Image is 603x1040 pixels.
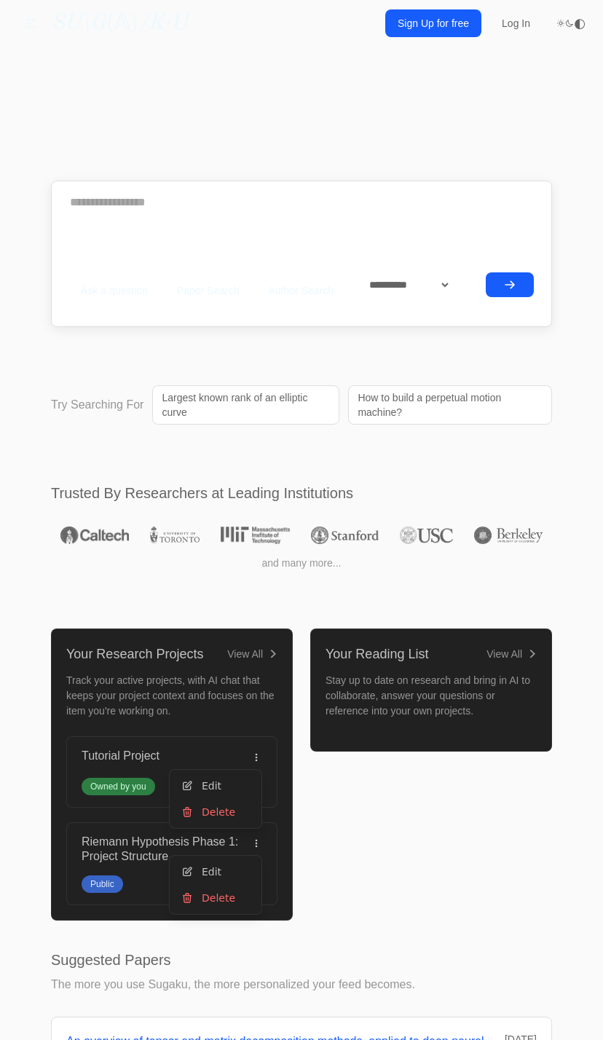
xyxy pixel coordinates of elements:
[400,527,453,544] img: USC
[170,799,261,825] a: Delete
[256,277,345,304] button: Author Search
[170,773,261,799] a: Edit
[385,9,481,37] a: Sign Up for free
[152,385,339,425] a: Largest known rank of an elliptic curve
[82,835,238,862] a: Riemann Hypothesis Phase 1: Project Structure
[69,277,159,304] button: Ask a question
[326,673,537,719] p: Stay up to date on research and bring in AI to collaborate, answer your questions or reference in...
[138,12,187,34] i: /K·U
[51,82,552,163] p: Access 250 million scholarly works, Sugaku's trained academic models and other top AI models. Sug...
[51,950,552,970] h2: Suggested Papers
[556,9,586,38] button: ◐
[51,10,187,36] a: SU\G(𝔸)/K·U
[227,647,277,661] a: View All
[82,749,159,762] a: Tutorial Project
[348,385,552,425] a: How to build a perpetual motion machine?
[574,17,586,30] span: ◐
[90,781,146,792] div: Owned by you
[66,644,203,664] div: Your Research Projects
[262,556,342,570] span: and many more...
[66,673,277,719] p: Track your active projects, with AI chat that keeps your project context and focuses on the item ...
[311,527,379,544] img: Stanford
[170,859,261,885] a: Edit
[326,644,428,664] div: Your Reading List
[170,885,261,911] a: Delete
[227,647,263,661] div: View All
[150,527,200,544] img: University of Toronto
[486,647,522,661] div: View All
[51,396,143,414] p: Try Searching For
[474,527,543,544] img: UC Berkeley
[51,12,106,34] i: SU\G
[493,10,539,36] a: Log In
[486,647,537,661] a: View All
[51,976,552,993] p: The more you use Sugaku, the more personalized your feed becomes.
[90,878,114,890] div: Public
[60,527,129,544] img: Caltech
[221,527,290,544] img: MIT
[51,483,552,503] h2: Trusted By Researchers at Leading Institutions
[165,277,251,304] button: Paper Search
